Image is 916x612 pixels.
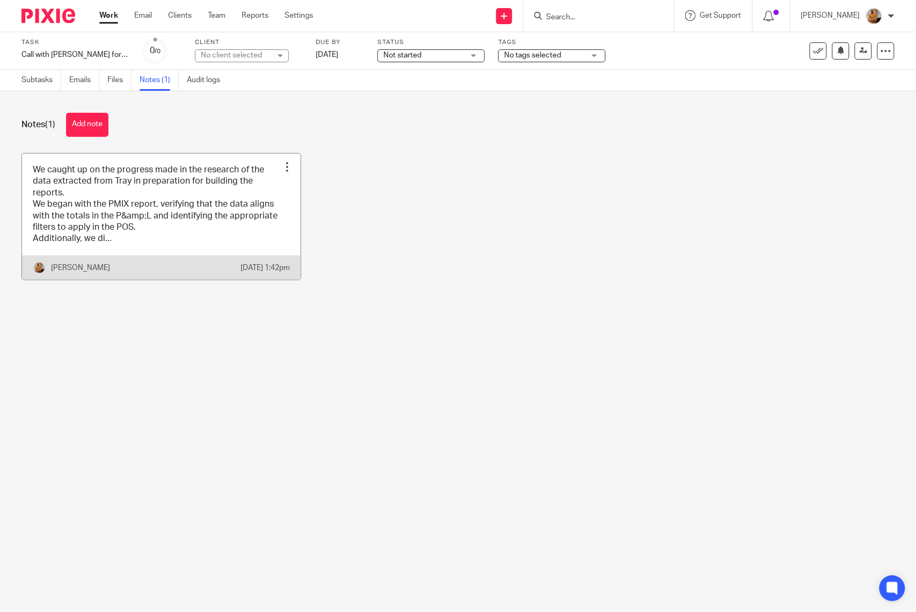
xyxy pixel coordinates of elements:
a: Work [99,10,118,21]
span: Get Support [700,12,741,19]
a: Notes (1) [140,70,179,91]
span: No tags selected [504,52,561,59]
a: Audit logs [187,70,228,91]
img: Pixie [21,9,75,23]
small: /0 [155,48,161,54]
a: Subtasks [21,70,61,91]
a: Files [107,70,132,91]
p: [PERSON_NAME] [51,263,110,273]
p: [DATE] 1:42pm [241,263,290,273]
span: Not started [383,52,421,59]
label: Client [195,38,302,47]
img: 1234.JPG [866,8,883,25]
div: Call with [PERSON_NAME] for [PERSON_NAME] Chinese CFO Reports/[PERSON_NAME] and [PERSON_NAME] POS... [21,49,129,60]
button: Add note [66,113,108,137]
span: [DATE] [316,51,338,59]
p: [PERSON_NAME] [801,10,860,21]
a: Email [134,10,152,21]
div: No client selected [201,50,271,61]
input: Search [545,13,642,23]
label: Tags [498,38,606,47]
label: Task [21,38,129,47]
a: Emails [69,70,99,91]
div: 0 [150,45,161,57]
a: Team [208,10,226,21]
a: Settings [285,10,313,21]
a: Clients [168,10,192,21]
label: Status [377,38,485,47]
div: Call with Natalia - Gameplan for Tso Chinese CFO Reports/Grafana and Tray POS Findings [21,49,129,60]
h1: Notes [21,119,55,130]
img: 1234.JPG [33,261,46,274]
label: Due by [316,38,364,47]
a: Reports [242,10,268,21]
span: (1) [45,120,55,129]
